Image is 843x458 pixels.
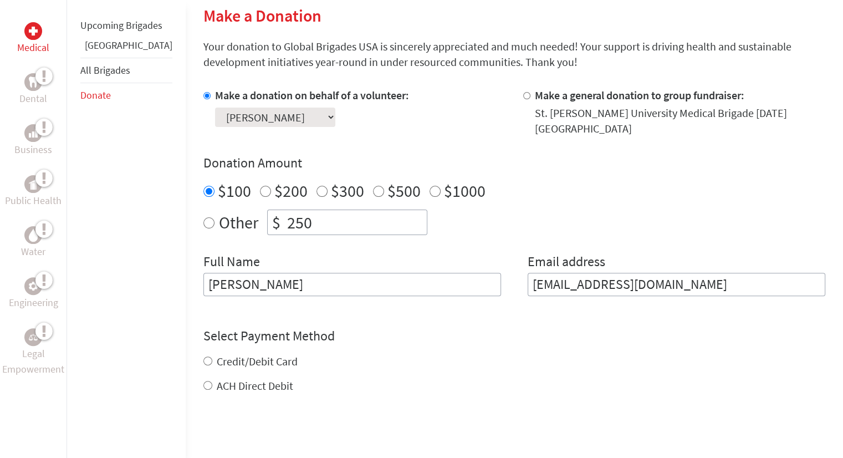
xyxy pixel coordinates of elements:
[80,19,162,32] a: Upcoming Brigades
[528,253,605,273] label: Email address
[274,180,308,201] label: $200
[80,38,172,58] li: Panama
[19,91,47,106] p: Dental
[203,273,501,296] input: Enter Full Name
[29,334,38,340] img: Legal Empowerment
[203,154,825,172] h4: Donation Amount
[24,175,42,193] div: Public Health
[387,180,421,201] label: $500
[217,354,298,368] label: Credit/Debit Card
[24,124,42,142] div: Business
[331,180,364,201] label: $300
[17,22,49,55] a: MedicalMedical
[528,273,825,296] input: Your Email
[285,210,427,235] input: Enter Amount
[215,88,409,102] label: Make a donation on behalf of a volunteer:
[29,179,38,190] img: Public Health
[203,39,825,70] p: Your donation to Global Brigades USA is sincerely appreciated and much needed! Your support is dr...
[29,282,38,291] img: Engineering
[219,210,258,235] label: Other
[80,58,172,83] li: All Brigades
[80,13,172,38] li: Upcoming Brigades
[19,73,47,106] a: DentalDental
[203,6,825,26] h2: Make a Donation
[80,89,111,101] a: Donate
[268,210,285,235] div: $
[29,129,38,138] img: Business
[535,88,744,102] label: Make a general donation to group fundraiser:
[444,180,486,201] label: $1000
[85,39,172,52] a: [GEOGRAPHIC_DATA]
[29,228,38,241] img: Water
[80,83,172,108] li: Donate
[9,295,58,311] p: Engineering
[203,327,825,345] h4: Select Payment Method
[17,40,49,55] p: Medical
[24,328,42,346] div: Legal Empowerment
[14,124,52,157] a: BusinessBusiness
[80,64,130,77] a: All Brigades
[203,253,260,273] label: Full Name
[535,105,825,136] div: St. [PERSON_NAME] University Medical Brigade [DATE] [GEOGRAPHIC_DATA]
[24,277,42,295] div: Engineering
[218,180,251,201] label: $100
[9,277,58,311] a: EngineeringEngineering
[24,73,42,91] div: Dental
[24,22,42,40] div: Medical
[21,226,45,259] a: WaterWater
[29,27,38,35] img: Medical
[5,193,62,208] p: Public Health
[21,244,45,259] p: Water
[2,346,64,377] p: Legal Empowerment
[14,142,52,157] p: Business
[24,226,42,244] div: Water
[29,77,38,87] img: Dental
[217,379,293,393] label: ACH Direct Debit
[2,328,64,377] a: Legal EmpowermentLegal Empowerment
[5,175,62,208] a: Public HealthPublic Health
